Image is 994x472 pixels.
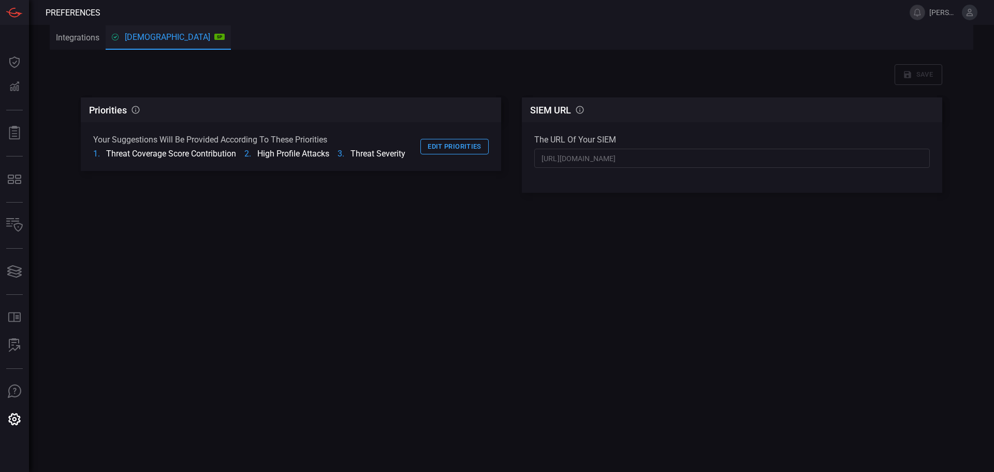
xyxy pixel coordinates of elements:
input: URL [534,149,930,168]
button: Preferences [2,407,27,432]
button: Inventory [2,213,27,238]
li: High Profile Attacks [244,149,329,159]
button: Edit priorities [420,139,489,155]
div: [DEMOGRAPHIC_DATA] [112,32,225,42]
div: The URL of your SIEM [534,135,930,145]
h3: SIEM URL [530,105,571,116]
li: Threat Severity [338,149,405,159]
button: Reports [2,121,27,146]
button: Rule Catalog [2,305,27,330]
h3: Priorities [89,105,127,116]
button: Dashboard [2,50,27,75]
button: MITRE - Detection Posture [2,167,27,192]
div: SP [214,34,225,40]
div: Your suggestions will be provided according to these priorities [93,135,405,145]
button: [DEMOGRAPHIC_DATA]SP [106,25,231,50]
button: Cards [2,259,27,284]
span: Preferences [46,8,100,18]
button: Detections [2,75,27,99]
button: Ask Us A Question [2,379,27,404]
button: ALERT ANALYSIS [2,333,27,358]
button: Integrations [50,25,106,50]
li: Threat Coverage Score Contribution [93,149,236,159]
span: [PERSON_NAME][EMAIL_ADDRESS][PERSON_NAME][DOMAIN_NAME] [929,8,958,17]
